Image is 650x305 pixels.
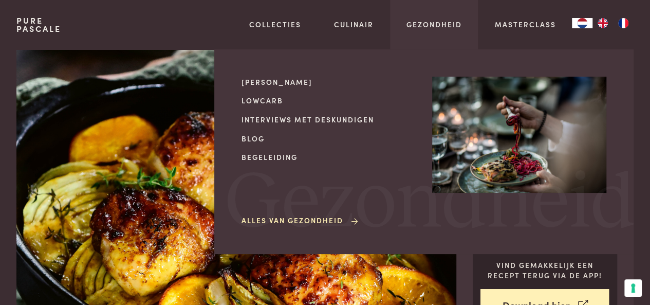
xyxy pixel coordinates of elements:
a: Masterclass [494,19,555,30]
p: Vind gemakkelijk een recept terug via de app! [480,260,609,281]
a: [PERSON_NAME] [242,77,416,87]
a: Interviews met deskundigen [242,114,416,125]
div: Language [572,18,592,28]
button: Uw voorkeuren voor toestemming voor trackingtechnologieën [624,279,642,297]
a: Culinair [334,19,374,30]
a: Blog [242,133,416,144]
aside: Language selected: Nederlands [572,18,634,28]
a: Alles van Gezondheid [242,215,360,226]
a: Lowcarb [242,95,416,106]
a: Collecties [249,19,301,30]
a: EN [592,18,613,28]
ul: Language list [592,18,634,28]
a: NL [572,18,592,28]
a: PurePascale [16,16,61,33]
span: Gezondheid [225,164,635,243]
a: Gezondheid [406,19,462,30]
a: FR [613,18,634,28]
img: Gezondheid [432,77,606,193]
a: Begeleiding [242,152,416,163]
